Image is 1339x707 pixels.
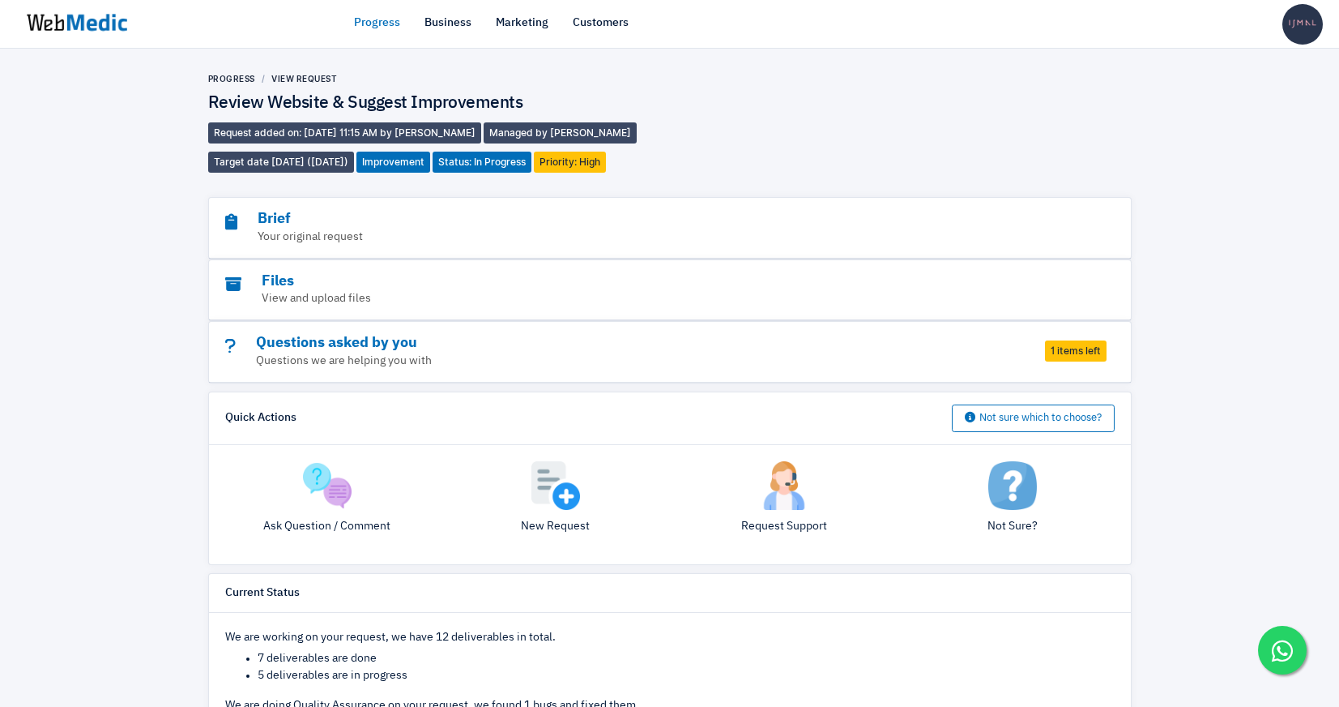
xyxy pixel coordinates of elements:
span: Request added on: [DATE] 11:15 AM by [PERSON_NAME] [208,122,481,144]
h3: Questions asked by you [225,334,1026,353]
img: support.png [760,461,808,510]
p: View and upload files [225,290,1026,307]
span: Priority: High [534,152,606,173]
h6: Quick Actions [225,411,296,426]
a: View Request [271,74,337,84]
h6: Current Status [225,586,300,601]
span: Managed by [PERSON_NAME] [484,122,637,144]
img: question.png [303,461,352,510]
li: 5 deliverables are in progress [258,667,1115,684]
span: Target date [DATE] ([DATE]) [208,152,354,173]
p: Questions we are helping you with [225,353,1026,370]
a: Marketing [496,15,548,32]
p: Ask Question / Comment [225,518,429,535]
p: New Request [454,518,658,535]
a: Business [424,15,471,32]
button: Not sure which to choose? [952,405,1115,432]
h4: Review Website & Suggest Improvements [208,93,670,114]
p: Not Sure? [910,518,1115,535]
a: Customers [573,15,629,32]
p: Request Support [682,518,886,535]
span: Improvement [356,152,430,173]
p: Your original request [225,229,1026,246]
img: not-sure.png [988,461,1037,510]
li: 7 deliverables are done [258,650,1115,667]
h3: Files [225,272,1026,291]
h3: Brief [225,210,1026,229]
nav: breadcrumb [208,73,670,85]
img: add.png [531,461,580,510]
span: 1 items left [1045,341,1107,362]
a: Progress [354,15,400,32]
span: Status: In Progress [433,152,531,173]
a: Progress [208,74,255,84]
p: We are working on your request, we have 12 deliverables in total. [225,629,1115,646]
